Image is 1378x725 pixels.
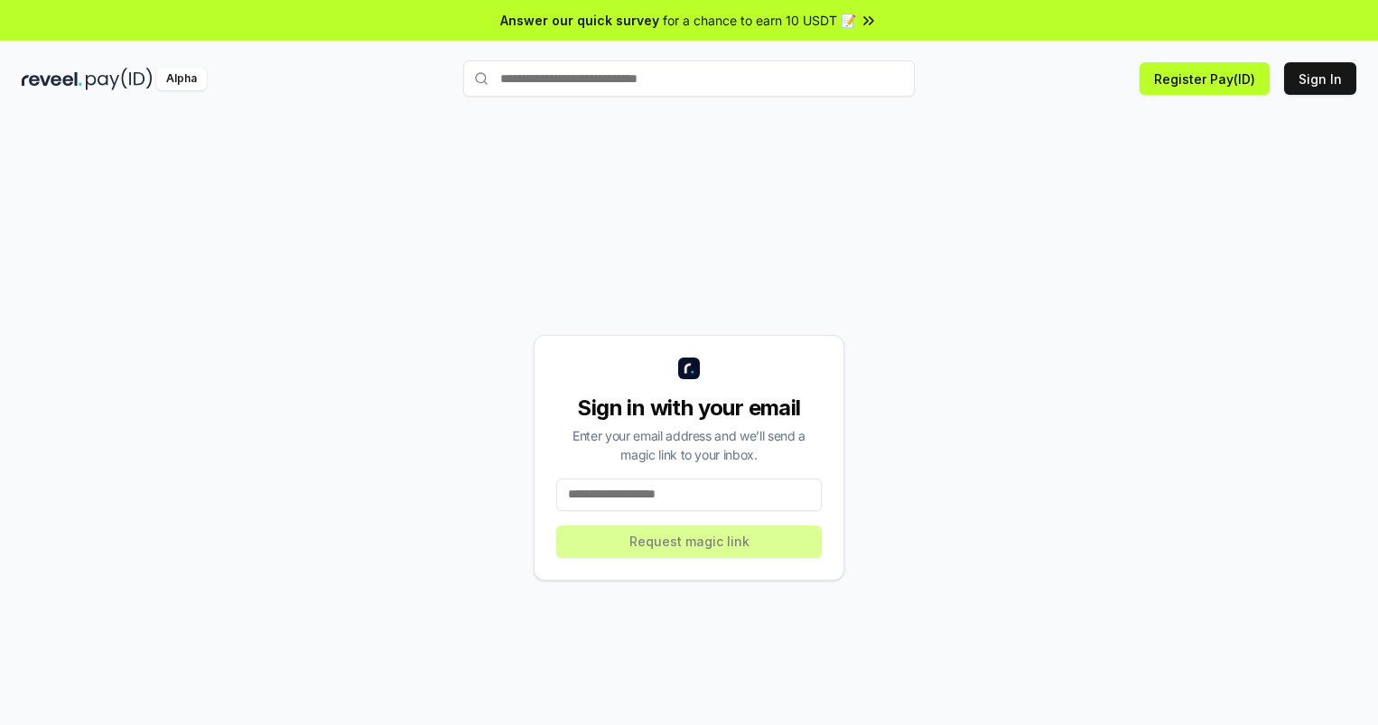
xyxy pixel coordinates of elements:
img: reveel_dark [22,68,82,90]
div: Enter your email address and we’ll send a magic link to your inbox. [556,426,822,464]
button: Sign In [1284,62,1356,95]
span: for a chance to earn 10 USDT 📝 [663,11,856,30]
div: Sign in with your email [556,394,822,423]
img: logo_small [678,358,700,379]
span: Answer our quick survey [500,11,659,30]
div: Alpha [156,68,207,90]
img: pay_id [86,68,153,90]
button: Register Pay(ID) [1140,62,1270,95]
